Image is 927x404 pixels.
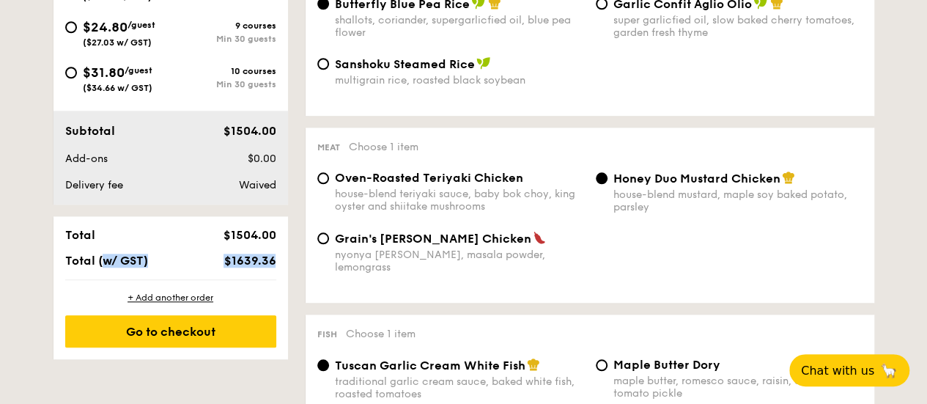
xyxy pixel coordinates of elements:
[335,375,584,400] div: traditional garlic cream sauce, baked white fish, roasted tomatoes
[65,153,108,165] span: Add-ons
[596,172,607,184] input: Honey Duo Mustard Chickenhouse-blend mustard, maple soy baked potato, parsley
[801,364,874,378] span: Chat with us
[317,172,329,184] input: Oven-Roasted Teriyaki Chickenhouse-blend teriyaki sauce, baby bok choy, king oyster and shiitake ...
[65,124,115,138] span: Subtotal
[317,142,340,153] span: Meat
[476,56,491,70] img: icon-vegan.f8ff3823.svg
[335,57,475,71] span: Sanshoku Steamed Rice
[171,34,276,44] div: Min 30 guests
[128,20,155,30] span: /guest
[346,328,416,340] span: Choose 1 item
[65,67,77,78] input: $31.80/guest($34.66 w/ GST)10 coursesMin 30 guests
[596,359,607,371] input: Maple Butter Dorymaple butter, romesco sauce, raisin, cherry tomato pickle
[83,65,125,81] span: $31.80
[613,188,863,213] div: house-blend mustard, maple soy baked potato, parsley
[223,228,276,242] span: $1504.00
[65,21,77,33] input: $24.80/guest($27.03 w/ GST)9 coursesMin 30 guests
[335,359,525,372] span: Tuscan Garlic Cream White Fish
[247,153,276,165] span: $0.00
[317,232,329,244] input: Grain's [PERSON_NAME] Chickennyonya [PERSON_NAME], masala powder, lemongrass
[171,21,276,31] div: 9 courses
[125,65,152,76] span: /guest
[613,172,780,186] span: Honey Duo Mustard Chicken
[880,362,898,379] span: 🦙
[335,249,584,273] div: nyonya [PERSON_NAME], masala powder, lemongrass
[65,315,276,348] div: Go to checkout
[83,83,152,93] span: ($34.66 w/ GST)
[349,141,418,153] span: Choose 1 item
[613,14,863,39] div: super garlicfied oil, slow baked cherry tomatoes, garden fresh thyme
[83,37,152,48] span: ($27.03 w/ GST)
[335,74,584,87] div: multigrain rice, roasted black soybean
[65,179,123,191] span: Delivery fee
[223,124,276,138] span: $1504.00
[533,231,546,244] img: icon-spicy.37a8142b.svg
[224,254,276,268] span: $1639.36
[317,329,337,339] span: Fish
[789,354,909,386] button: Chat with us🦙
[782,171,795,184] img: icon-chef-hat.a58ddaea.svg
[335,171,523,185] span: Oven-Roasted Teriyaki Chicken
[335,232,531,246] span: Grain's [PERSON_NAME] Chicken
[171,66,276,76] div: 10 courses
[65,228,95,242] span: Total
[65,292,276,304] div: + Add another order
[613,375,863,400] div: maple butter, romesco sauce, raisin, cherry tomato pickle
[613,358,720,372] span: Maple Butter Dory
[335,14,584,39] div: shallots, coriander, supergarlicfied oil, blue pea flower
[317,58,329,70] input: Sanshoku Steamed Ricemultigrain rice, roasted black soybean
[65,254,148,268] span: Total (w/ GST)
[171,79,276,89] div: Min 30 guests
[317,359,329,371] input: Tuscan Garlic Cream White Fishtraditional garlic cream sauce, baked white fish, roasted tomatoes
[527,358,540,371] img: icon-chef-hat.a58ddaea.svg
[238,179,276,191] span: Waived
[335,188,584,213] div: house-blend teriyaki sauce, baby bok choy, king oyster and shiitake mushrooms
[83,19,128,35] span: $24.80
